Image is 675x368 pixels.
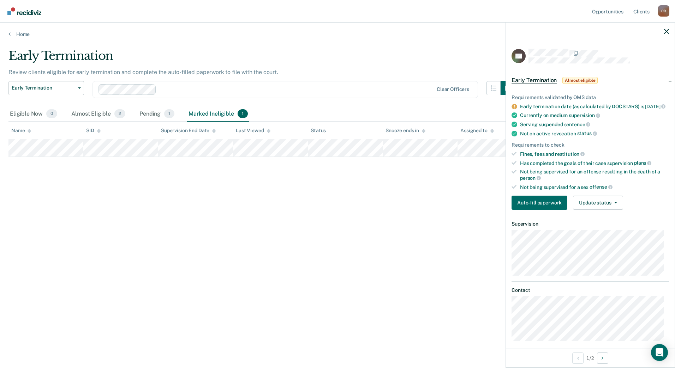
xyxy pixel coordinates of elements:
button: Profile dropdown button [658,5,669,17]
button: Update status [573,196,623,210]
div: Status [311,128,326,134]
span: offense [590,184,613,190]
div: Open Intercom Messenger [651,344,668,361]
div: Eligible Now [8,106,59,122]
div: Serving suspended [520,121,669,128]
div: Not being supervised for a sex [520,184,669,190]
div: Almost Eligible [70,106,127,122]
div: Last Viewed [236,128,270,134]
div: Not being supervised for an offense resulting in the death of a [520,169,669,181]
p: Review clients eligible for early termination and complete the auto-filled paperwork to file with... [8,69,278,75]
div: Has completed the goals of their case supervision [520,160,669,166]
div: SID [86,128,101,134]
div: Requirements validated by OMS data [512,94,669,100]
a: Home [8,31,667,37]
span: Early Termination [512,77,557,84]
dt: Supervision [512,221,669,227]
div: 1 / 2 [506,349,675,367]
span: 1 [238,109,248,118]
div: Name [11,128,31,134]
span: supervision [569,112,600,118]
div: Supervision End Date [161,128,216,134]
dt: Contact [512,287,669,293]
span: sentence [564,122,591,127]
span: 2 [114,109,125,118]
span: 1 [164,109,174,118]
span: person [520,175,541,181]
div: Not on active revocation [520,130,669,137]
div: Early Termination [8,49,515,69]
span: plans [634,160,651,166]
div: Clear officers [437,86,469,92]
div: Marked Ineligible [187,106,249,122]
div: C R [658,5,669,17]
div: Snooze ends in [386,128,425,134]
button: Next Opportunity [597,352,608,364]
div: Early TerminationAlmost eligible [506,69,675,92]
div: Fines, fees and [520,151,669,157]
button: Previous Opportunity [572,352,584,364]
div: Currently on medium [520,112,669,118]
button: Auto-fill paperwork [512,196,567,210]
span: 0 [46,109,57,118]
span: Almost eligible [562,77,598,84]
img: Recidiviz [7,7,41,15]
div: Requirements to check [512,142,669,148]
span: Early Termination [12,85,75,91]
span: status [577,130,597,136]
span: restitution [555,151,585,157]
div: Pending [138,106,176,122]
a: Navigate to form link [512,196,570,210]
div: Early termination date (as calculated by DOCSTARS) is [DATE] [520,103,669,110]
div: Assigned to [460,128,494,134]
